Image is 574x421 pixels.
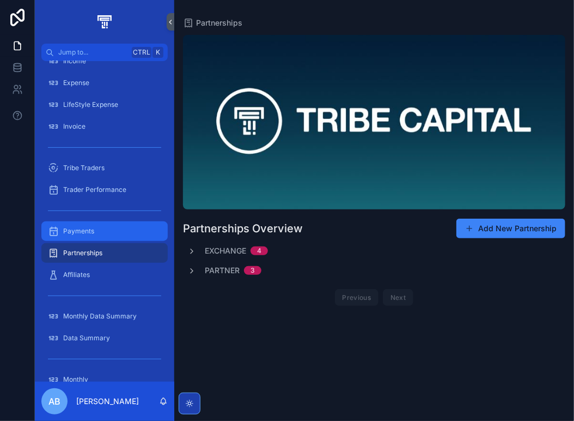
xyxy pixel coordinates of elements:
a: Trader Performance [41,180,168,200]
a: Expense [41,73,168,93]
a: Monthly [41,370,168,389]
span: K [154,48,162,57]
span: Partnerships [196,17,242,28]
a: LifeStyle Expense [41,95,168,115]
span: Income [63,57,86,65]
div: scrollable content [35,61,174,382]
a: Income [41,51,168,71]
img: App logo [95,13,113,31]
a: Payments [41,221,168,241]
span: Exchange [205,245,246,256]
span: Expense [63,79,89,87]
span: LifeStyle Expense [63,100,118,109]
span: Jump to... [58,48,127,57]
h1: Partnerships Overview [183,221,303,236]
a: Tribe Traders [41,158,168,178]
div: 4 [257,246,261,255]
span: Trader Performance [63,185,126,194]
a: Partnerships [183,17,242,28]
a: Invoice [41,117,168,136]
a: Monthly Data Summary [41,306,168,326]
span: Partner [205,265,240,276]
p: [PERSON_NAME] [76,396,139,407]
span: Monthly Data Summary [63,312,137,321]
button: Add New Partnership [456,219,565,238]
span: Data Summary [63,334,110,342]
button: Jump to...CtrlK [41,44,168,61]
span: AB [48,395,60,408]
span: Payments [63,227,94,236]
a: Affiliates [41,265,168,285]
span: Tribe Traders [63,164,105,172]
a: Partnerships [41,243,168,263]
span: Affiliates [63,270,90,279]
span: Ctrl [132,47,151,58]
span: Invoice [63,122,86,131]
a: Data Summary [41,328,168,348]
span: Partnerships [63,249,102,257]
span: Monthly [63,375,88,384]
div: 3 [251,266,255,275]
